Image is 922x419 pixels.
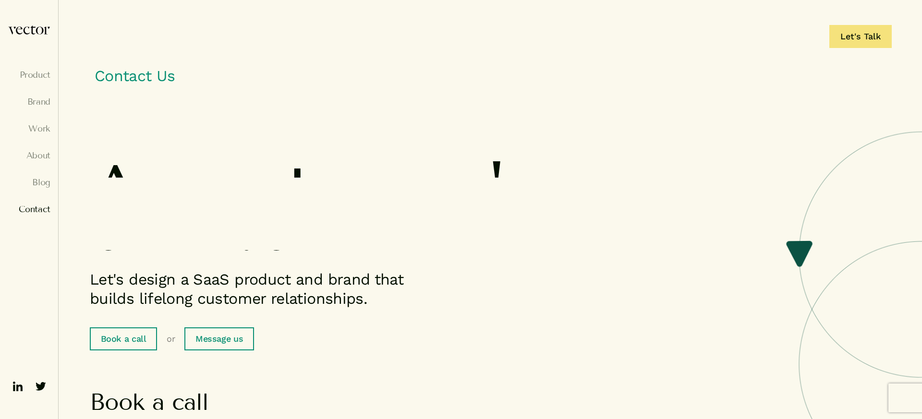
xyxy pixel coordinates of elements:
[8,151,50,160] a: About
[8,124,50,133] a: Work
[184,327,254,350] a: Message us
[167,333,175,345] span: or
[8,70,50,80] a: Product
[90,327,157,350] a: Book a call
[90,61,891,95] h1: Contact Us
[829,25,892,48] a: Let's Talk
[90,241,189,314] span: for
[90,389,666,416] h2: Book a call
[215,241,326,314] span: life
[8,97,50,107] a: Brand
[169,155,537,228] span: customer's
[90,155,143,228] span: A
[10,379,25,394] img: ico-linkedin
[33,379,49,394] img: ico-twitter-fill
[90,270,416,308] p: Let's design a SaaS product and brand that builds lifelong customer relationships.
[8,204,50,214] a: Contact
[8,178,50,187] a: Blog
